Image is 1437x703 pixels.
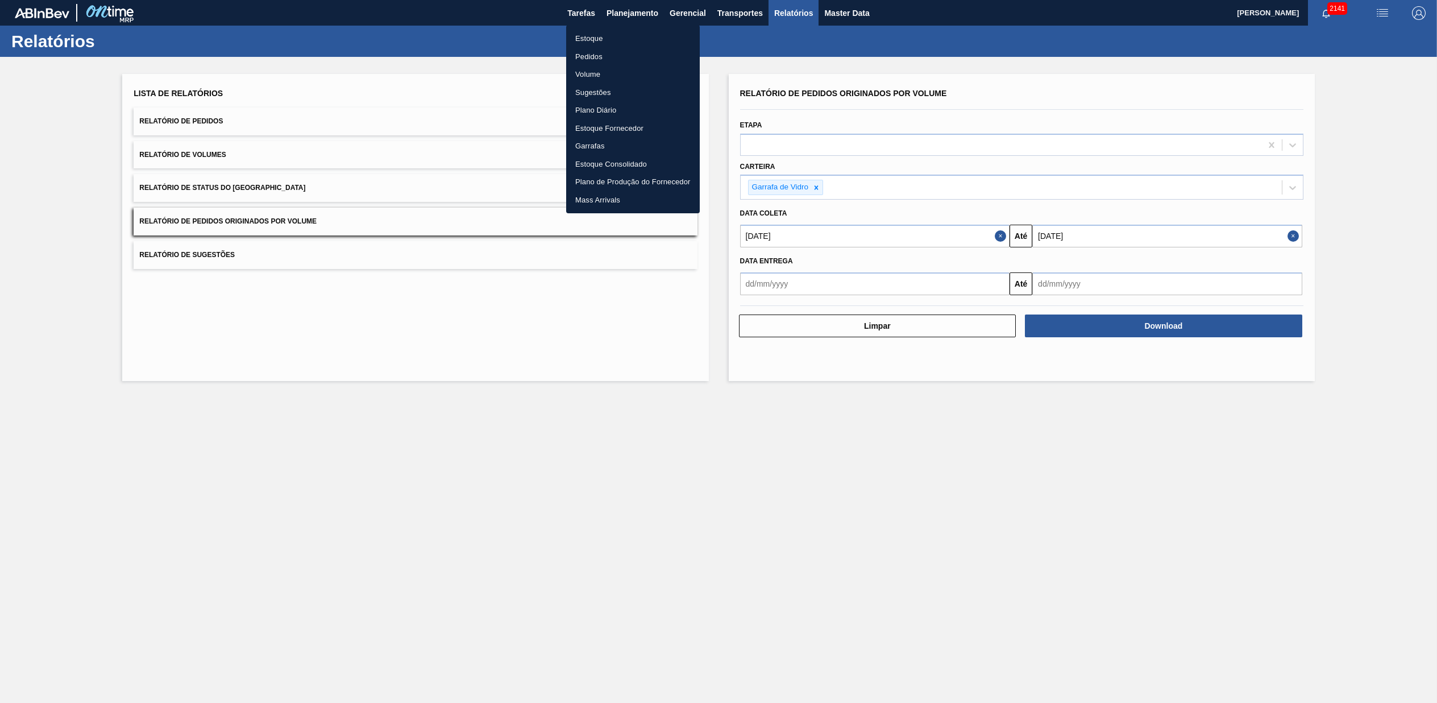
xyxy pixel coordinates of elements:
a: Plano Diário [566,101,700,119]
a: Estoque [566,30,700,48]
a: Estoque Fornecedor [566,119,700,138]
a: Mass Arrivals [566,191,700,209]
a: Volume [566,65,700,84]
a: Estoque Consolidado [566,155,700,173]
a: Pedidos [566,48,700,66]
a: Sugestões [566,84,700,102]
a: Garrafas [566,137,700,155]
a: Plano de Produção do Fornecedor [566,173,700,191]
